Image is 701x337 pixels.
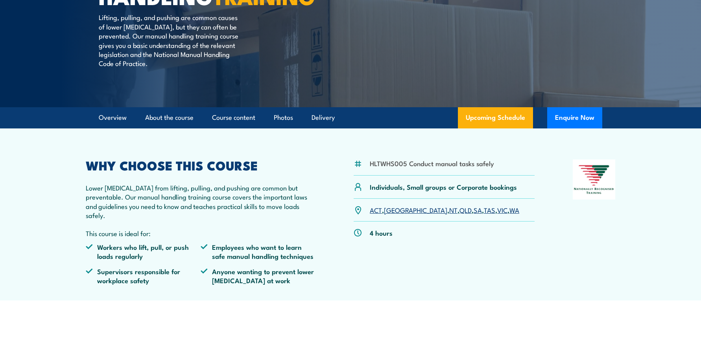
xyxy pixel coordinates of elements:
a: Course content [212,107,255,128]
li: Supervisors responsible for workplace safety [86,267,201,285]
p: , , , , , , , [370,205,519,214]
a: Upcoming Schedule [458,107,533,128]
a: WA [509,205,519,214]
a: Overview [99,107,127,128]
li: Employees who want to learn safe manual handling techniques [201,242,315,261]
a: TAS [484,205,495,214]
a: QLD [459,205,472,214]
a: Photos [274,107,293,128]
li: Anyone wanting to prevent lower [MEDICAL_DATA] at work [201,267,315,285]
a: About the course [145,107,194,128]
a: ACT [370,205,382,214]
a: Delivery [312,107,335,128]
a: [GEOGRAPHIC_DATA] [384,205,447,214]
a: SA [474,205,482,214]
button: Enquire Now [547,107,602,128]
li: HLTWHS005 Conduct manual tasks safely [370,159,494,168]
p: This course is ideal for: [86,229,315,238]
p: 4 hours [370,228,393,237]
p: Lifting, pulling, and pushing are common causes of lower [MEDICAL_DATA], but they can often be pr... [99,13,242,68]
h2: WHY CHOOSE THIS COURSE [86,159,315,170]
img: Nationally Recognised Training logo. [573,159,615,200]
li: Workers who lift, pull, or push loads regularly [86,242,201,261]
a: NT [449,205,457,214]
p: Individuals, Small groups or Corporate bookings [370,182,517,191]
p: Lower [MEDICAL_DATA] from lifting, pulling, and pushing are common but preventable. Our manual ha... [86,183,315,220]
a: VIC [497,205,507,214]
